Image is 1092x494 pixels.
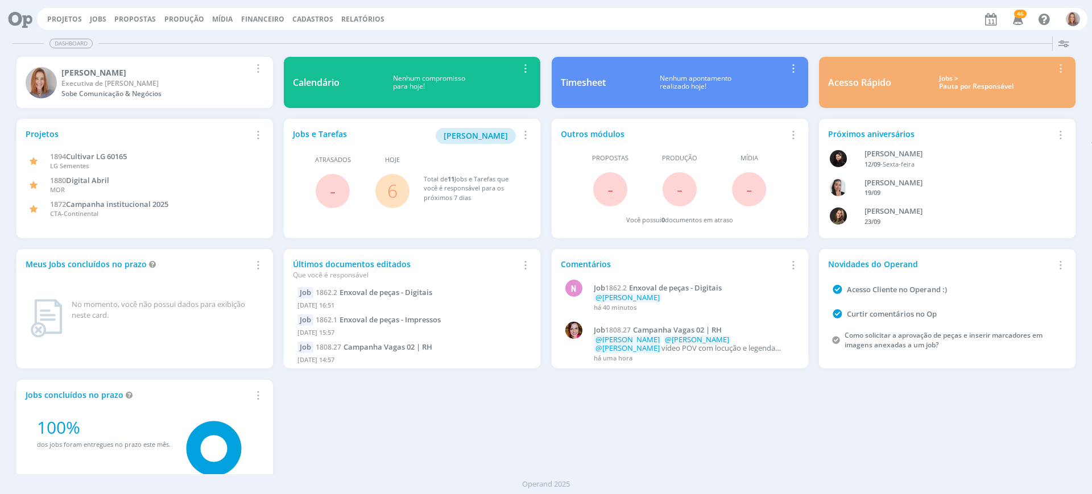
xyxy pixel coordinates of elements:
[424,175,520,203] div: Total de Jobs e Tarefas que você é responsável para os próximos 7 dias
[50,209,98,218] span: CTA-Continental
[605,283,627,293] span: 1862.2
[316,287,432,297] a: 1862.2Enxoval de peças - Digitais
[316,288,337,297] span: 1862.2
[61,89,251,99] div: Sobe Comunicação & Negócios
[293,128,518,144] div: Jobs e Tarefas
[594,284,793,293] a: Job1862.2Enxoval de peças - Digitais
[828,76,891,89] div: Acesso Rápido
[50,198,168,209] a: 1872Campanha institucional 2025
[444,130,508,141] span: [PERSON_NAME]
[595,292,660,302] span: @[PERSON_NAME]
[26,258,251,270] div: Meus Jobs concluídos no prazo
[61,78,251,89] div: Executiva de Contas Jr
[847,309,937,319] a: Curtir comentários no Op
[26,389,251,401] div: Jobs concluídos no prazo
[1066,12,1080,26] img: A
[161,15,208,24] button: Produção
[293,76,340,89] div: Calendário
[292,14,333,24] span: Cadastros
[297,353,527,370] div: [DATE] 14:57
[746,177,752,201] span: -
[594,303,636,312] span: há 40 minutos
[436,130,516,140] a: [PERSON_NAME]
[47,14,82,24] a: Projetos
[830,207,847,225] img: J
[297,326,527,342] div: [DATE] 15:57
[340,314,441,325] span: Enxoval de peças - Impressos
[316,314,441,325] a: 1862.1Enxoval de peças - Impressos
[883,160,915,168] span: Sexta-feira
[26,67,57,98] img: A
[1006,9,1029,30] button: 46
[594,354,632,362] span: há uma hora
[297,287,313,298] div: Job
[26,128,251,140] div: Projetos
[293,258,518,280] div: Últimos documentos editados
[605,325,631,335] span: 1808.27
[289,15,337,24] button: Cadastros
[607,177,613,201] span: -
[330,178,336,203] span: -
[633,325,722,335] span: Campanha Vagas 02 | RH
[50,151,66,161] span: 1894
[1065,9,1081,29] button: A
[37,440,171,450] div: dos jobs foram entregues no prazo este mês.
[50,175,109,185] a: 1880Digital Abril
[30,299,63,338] img: dashboard_not_found.png
[209,15,236,24] button: Mídia
[344,342,432,352] span: Campanha Vagas 02 | RH
[661,215,665,224] span: 0
[864,160,880,168] span: 12/09
[677,177,682,201] span: -
[86,15,110,24] button: Jobs
[594,326,793,335] a: Job1808.27Campanha Vagas 02 | RH
[385,155,400,165] span: Hoje
[66,199,168,209] span: Campanha institucional 2025
[297,314,313,326] div: Job
[50,175,66,185] span: 1880
[49,39,93,48] span: Dashboard
[629,283,722,293] span: Enxoval de peças - Digitais
[741,153,758,163] span: Mídia
[50,199,66,209] span: 1872
[864,206,1049,217] div: Julia Agostine Abich
[595,334,660,344] span: @[PERSON_NAME]
[436,128,516,144] button: [PERSON_NAME]
[72,299,259,321] div: No momento, você não possui dados para exibição neste card.
[864,217,880,226] span: 23/09
[50,185,65,194] span: MOR
[830,179,847,196] img: C
[828,258,1053,270] div: Novidades do Operand
[90,14,106,24] a: Jobs
[315,155,351,165] span: Atrasados
[561,128,786,140] div: Outros módulos
[316,315,337,325] span: 1862.1
[448,175,454,183] span: 11
[338,15,388,24] button: Relatórios
[241,14,284,24] a: Financeiro
[830,150,847,167] img: L
[297,342,313,353] div: Job
[50,151,127,161] a: 1894Cultivar LG 60165
[626,215,733,225] div: Você possui documentos em atraso
[665,334,729,344] span: @[PERSON_NAME]
[66,151,127,161] span: Cultivar LG 60165
[1014,10,1027,18] span: 46
[595,343,660,353] span: @[PERSON_NAME]
[293,270,518,280] div: Que você é responsável
[594,335,793,353] p: vídeo POV com locução e legenda revisados, tudo ok. Materiais na pasta
[561,76,606,89] div: Timesheet
[111,15,159,24] button: Propostas
[828,128,1053,140] div: Próximos aniversários
[341,14,384,24] a: Relatórios
[50,161,89,170] span: LG Sementes
[316,342,432,352] a: 1808.27Campanha Vagas 02 | RH
[44,15,85,24] button: Projetos
[561,258,786,270] div: Comentários
[900,74,1053,91] div: Jobs > Pauta por Responsável
[37,414,171,440] div: 100%
[552,57,808,108] a: TimesheetNenhum apontamentorealizado hoje!
[238,15,288,24] button: Financeiro
[662,153,697,163] span: Produção
[592,153,628,163] span: Propostas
